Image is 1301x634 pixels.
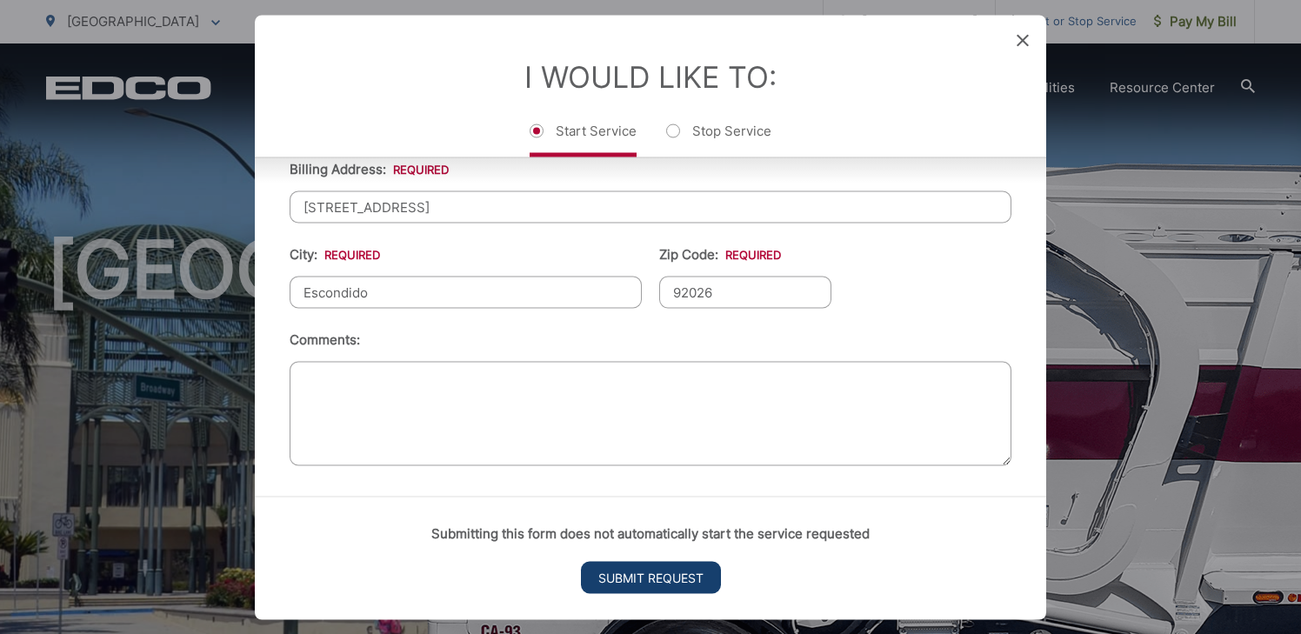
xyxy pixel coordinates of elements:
[290,331,360,347] label: Comments:
[524,58,777,94] label: I Would Like To:
[581,561,721,593] input: Submit Request
[431,524,870,541] strong: Submitting this form does not automatically start the service requested
[659,246,781,262] label: Zip Code:
[666,122,771,157] label: Stop Service
[530,122,637,157] label: Start Service
[290,246,380,262] label: City:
